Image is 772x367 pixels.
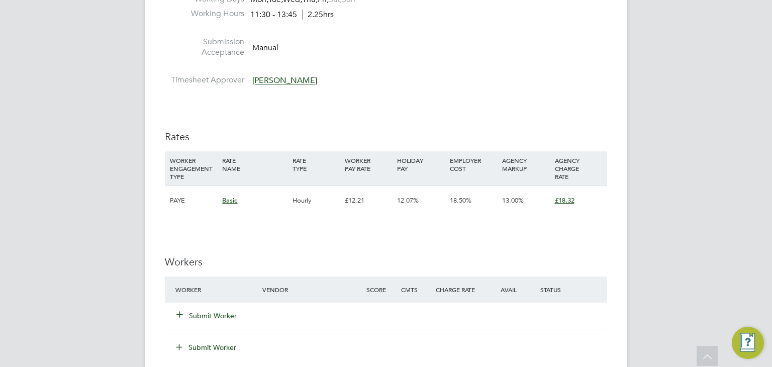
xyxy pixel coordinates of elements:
[397,196,419,205] span: 12.07%
[252,76,317,86] span: [PERSON_NAME]
[450,196,471,205] span: 18.50%
[552,151,605,186] div: AGENCY CHARGE RATE
[486,281,538,299] div: Avail
[502,196,524,205] span: 13.00%
[433,281,486,299] div: Charge Rate
[169,339,244,355] button: Submit Worker
[165,9,244,19] label: Working Hours
[167,151,220,186] div: WORKER ENGAGEMENT TYPE
[500,151,552,177] div: AGENCY MARKUP
[250,10,334,20] div: 11:30 - 13:45
[342,151,395,177] div: WORKER PAY RATE
[290,186,342,215] div: Hourly
[220,151,289,177] div: RATE NAME
[222,196,237,205] span: Basic
[177,311,237,321] button: Submit Worker
[165,255,607,268] h3: Workers
[732,327,764,359] button: Engage Resource Center
[364,281,399,299] div: Score
[252,43,278,53] span: Manual
[447,151,500,177] div: EMPLOYER COST
[395,151,447,177] div: HOLIDAY PAY
[555,196,574,205] span: £18.32
[290,151,342,177] div: RATE TYPE
[260,281,364,299] div: Vendor
[173,281,260,299] div: Worker
[399,281,433,299] div: Cmts
[167,186,220,215] div: PAYE
[538,281,607,299] div: Status
[165,37,244,58] label: Submission Acceptance
[342,186,395,215] div: £12.21
[302,10,334,20] span: 2.25hrs
[165,75,244,85] label: Timesheet Approver
[165,130,607,143] h3: Rates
